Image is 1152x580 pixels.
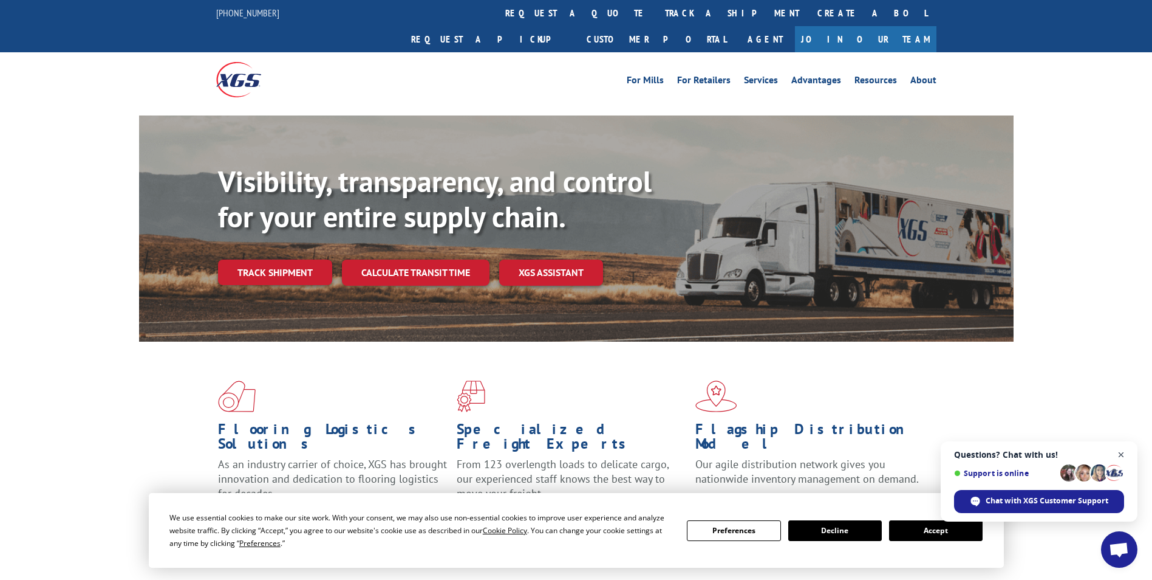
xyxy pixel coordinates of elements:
span: Chat with XGS Customer Support [954,490,1124,513]
img: xgs-icon-total-supply-chain-intelligence-red [218,381,256,412]
a: Track shipment [218,260,332,285]
h1: Specialized Freight Experts [457,422,686,457]
span: Cookie Policy [483,525,527,536]
a: For Mills [627,75,664,89]
a: Open chat [1101,531,1137,568]
a: About [910,75,936,89]
a: Customer Portal [578,26,735,52]
span: Questions? Chat with us! [954,450,1124,460]
h1: Flooring Logistics Solutions [218,422,448,457]
span: Support is online [954,469,1056,478]
button: Accept [889,520,983,541]
p: From 123 overlength loads to delicate cargo, our experienced staff knows the best way to move you... [457,457,686,511]
img: xgs-icon-flagship-distribution-model-red [695,381,737,412]
span: Chat with XGS Customer Support [986,495,1108,506]
img: xgs-icon-focused-on-flooring-red [457,381,485,412]
span: Our agile distribution network gives you nationwide inventory management on demand. [695,457,919,486]
b: Visibility, transparency, and control for your entire supply chain. [218,162,652,235]
a: For Retailers [677,75,731,89]
span: Preferences [239,538,281,548]
button: Decline [788,520,882,541]
div: Cookie Consent Prompt [149,493,1004,568]
button: Preferences [687,520,780,541]
a: Agent [735,26,795,52]
a: XGS ASSISTANT [499,260,603,286]
span: As an industry carrier of choice, XGS has brought innovation and dedication to flooring logistics... [218,457,447,500]
div: We use essential cookies to make our site work. With your consent, we may also use non-essential ... [169,511,672,550]
a: Advantages [791,75,841,89]
a: [PHONE_NUMBER] [216,7,279,19]
a: Services [744,75,778,89]
a: Join Our Team [795,26,936,52]
a: Calculate transit time [342,260,489,286]
a: Resources [854,75,897,89]
h1: Flagship Distribution Model [695,422,925,457]
a: Request a pickup [402,26,578,52]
